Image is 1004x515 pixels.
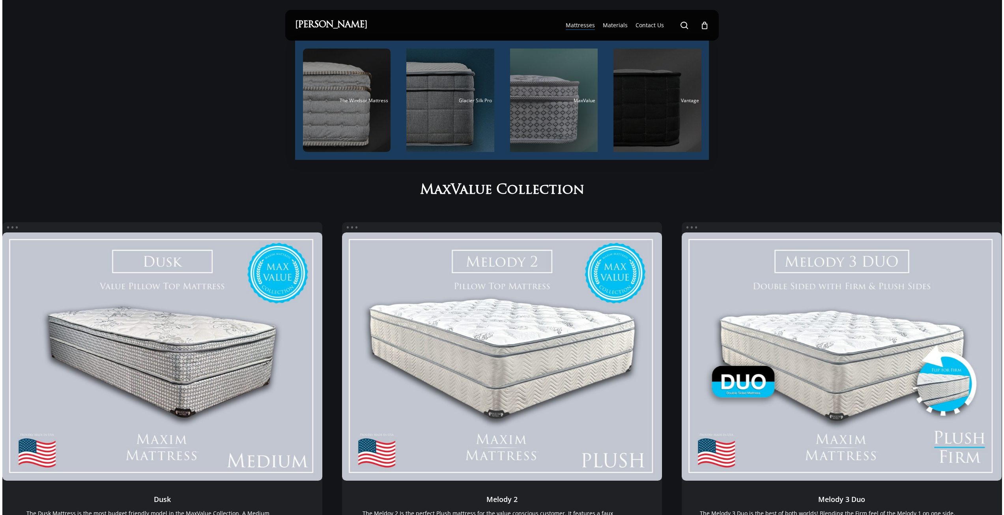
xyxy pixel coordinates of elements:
[406,49,494,152] a: Glacier Silk Pro
[459,97,492,104] span: Glacier Silk Pro
[420,183,492,199] span: MaxValue
[510,49,598,152] a: MaxValue
[295,21,367,30] a: [PERSON_NAME]
[700,21,709,30] a: Cart
[416,181,588,199] h2: MaxValue Collection
[496,183,584,199] span: Collection
[562,10,709,41] nav: Main Menu
[681,97,699,104] span: Vantage
[636,21,664,29] a: Contact Us
[613,49,701,152] a: Vantage
[303,49,391,152] a: The Windsor Mattress
[574,97,595,104] span: MaxValue
[566,21,595,29] a: Mattresses
[603,21,628,29] a: Materials
[340,97,388,104] span: The Windsor Mattress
